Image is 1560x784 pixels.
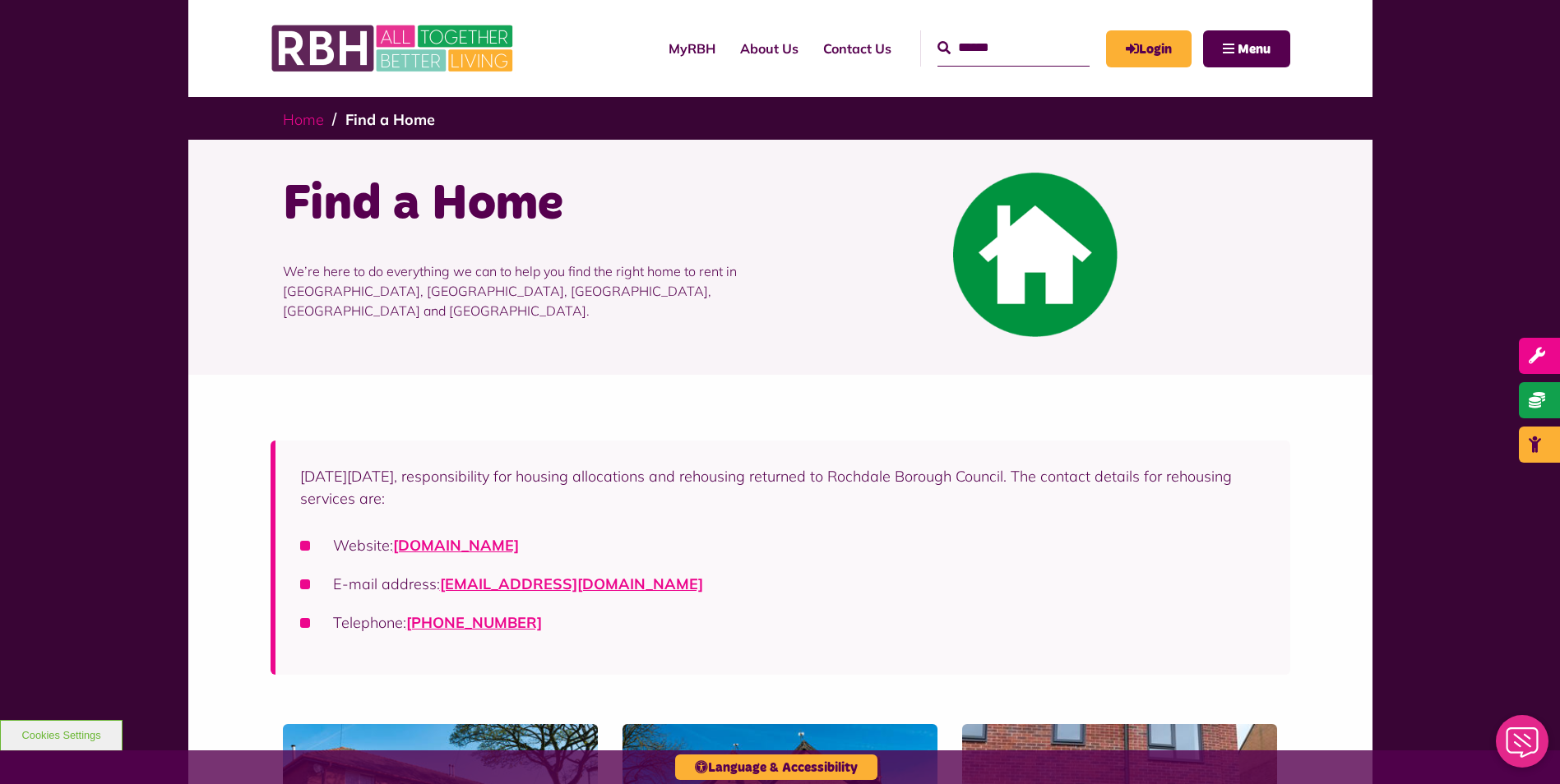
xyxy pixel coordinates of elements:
[1486,710,1560,784] iframe: Netcall Web Assistant for live chat
[811,26,904,71] a: Contact Us
[283,110,324,129] a: Home
[283,237,768,345] p: We’re here to do everything we can to help you find the right home to rent in [GEOGRAPHIC_DATA], ...
[953,173,1118,337] img: Find A Home
[728,26,811,71] a: About Us
[1238,43,1271,56] span: Menu
[393,536,519,555] a: [DOMAIN_NAME]
[675,754,877,780] button: Language & Accessibility
[300,573,1266,595] li: E-mail address:
[345,110,435,129] a: Find a Home
[440,574,703,593] a: [EMAIL_ADDRESS][DOMAIN_NAME]
[1203,30,1290,67] button: Navigation
[937,30,1090,66] input: Search
[271,16,517,81] img: RBH
[1106,30,1192,67] a: MyRBH
[656,26,728,71] a: MyRBH
[300,534,1266,556] li: Website:
[300,465,1266,510] p: [DATE][DATE], responsibility for housing allocations and rehousing returned to Rochdale Borough C...
[283,173,768,237] h1: Find a Home
[406,613,542,632] a: call 0300 303 8874
[300,611,1266,634] li: Telephone:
